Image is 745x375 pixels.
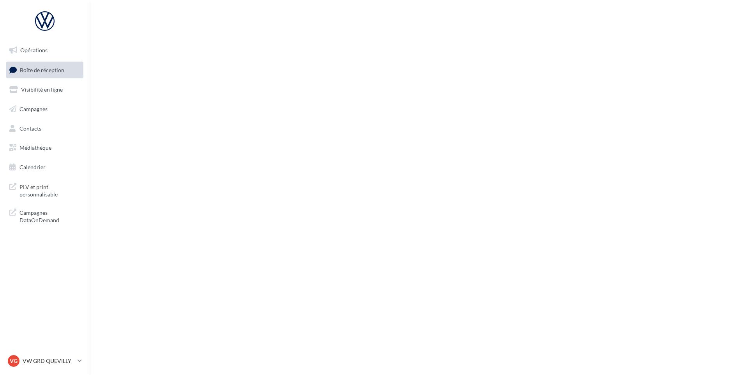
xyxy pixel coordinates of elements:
span: Calendrier [19,164,46,170]
a: Boîte de réception [5,62,85,78]
a: Visibilité en ligne [5,81,85,98]
span: Opérations [20,47,48,53]
a: Campagnes [5,101,85,117]
span: VG [10,357,18,365]
a: Campagnes DataOnDemand [5,204,85,227]
span: Contacts [19,125,41,131]
span: Campagnes [19,106,48,112]
a: Opérations [5,42,85,58]
a: Contacts [5,120,85,137]
a: Calendrier [5,159,85,175]
a: PLV et print personnalisable [5,179,85,202]
p: VW GRD QUEVILLY [23,357,74,365]
span: Visibilité en ligne [21,86,63,93]
span: Campagnes DataOnDemand [19,207,80,224]
span: PLV et print personnalisable [19,182,80,198]
a: VG VW GRD QUEVILLY [6,354,83,368]
span: Boîte de réception [20,66,64,73]
a: Médiathèque [5,140,85,156]
span: Médiathèque [19,144,51,151]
